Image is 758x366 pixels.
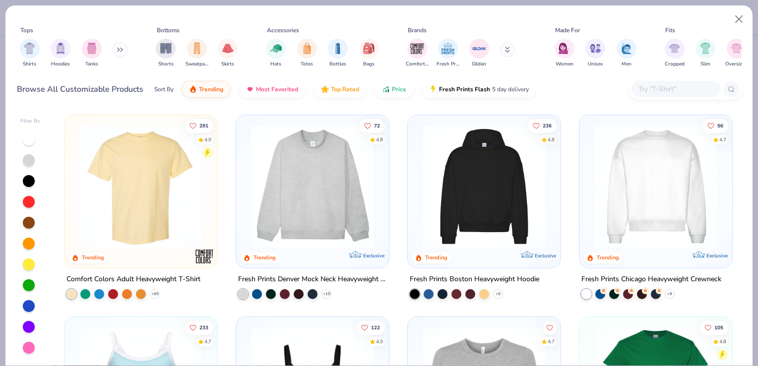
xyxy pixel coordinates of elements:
[359,39,379,68] button: filter button
[266,39,286,68] div: filter for Hats
[74,125,207,248] img: 029b8af0-80e6-406f-9fdc-fdf898547912
[376,136,383,143] div: 4.8
[363,43,374,54] img: Bags Image
[158,61,174,68] span: Shorts
[717,123,723,128] span: 56
[86,43,97,54] img: Tanks Image
[20,39,40,68] div: filter for Shirts
[301,61,313,68] span: Totes
[23,61,36,68] span: Shirts
[329,61,346,68] span: Bottles
[270,61,281,68] span: Hats
[297,39,317,68] button: filter button
[555,39,574,68] button: filter button
[719,136,726,143] div: 4.7
[66,273,200,286] div: Comfort Colors Adult Heavyweight T-Shirt
[185,119,214,132] button: Like
[585,39,605,68] div: filter for Unisex
[589,125,722,248] img: 1358499d-a160-429c-9f1e-ad7a3dc244c9
[695,39,715,68] div: filter for Slim
[256,85,298,93] span: Most Favorited
[238,273,387,286] div: Fresh Prints Denver Mock Neck Heavyweight Sweatshirt
[617,39,636,68] div: filter for Men
[374,123,380,128] span: 72
[617,39,636,68] button: filter button
[700,43,711,54] img: Slim Image
[189,85,197,93] img: trending.gif
[702,119,728,132] button: Like
[418,125,551,248] img: 91acfc32-fd48-4d6b-bdad-a4c1a30ac3fc
[359,39,379,68] div: filter for Bags
[551,125,684,248] img: d4a37e75-5f2b-4aef-9a6e-23330c63bbc0
[156,39,176,68] button: filter button
[621,43,632,54] img: Men Image
[331,85,359,93] span: Top Rated
[406,39,429,68] button: filter button
[410,41,425,56] img: Comfort Colors Image
[528,119,557,132] button: Like
[51,39,70,68] div: filter for Hoodies
[328,39,348,68] button: filter button
[200,325,209,330] span: 233
[472,41,487,56] img: Gildan Image
[160,43,172,54] img: Shorts Image
[205,338,212,345] div: 4.7
[151,291,159,297] span: + 60
[328,39,348,68] div: filter for Bottles
[356,320,385,334] button: Like
[719,338,726,345] div: 4.8
[439,85,490,93] span: Fresh Prints Flash
[321,85,329,93] img: TopRated.gif
[323,291,330,297] span: + 10
[731,43,742,54] img: Oversized Image
[469,39,489,68] button: filter button
[441,41,455,56] img: Fresh Prints Image
[665,39,685,68] div: filter for Cropped
[222,43,234,54] img: Skirts Image
[555,39,574,68] div: filter for Women
[590,43,601,54] img: Unisex Image
[535,252,556,259] span: Exclusive
[199,85,223,93] span: Trending
[156,39,176,68] div: filter for Shorts
[185,320,214,334] button: Like
[437,39,459,68] div: filter for Fresh Prints
[637,83,714,95] input: Try "T-Shirt"
[408,26,427,35] div: Brands
[186,61,208,68] span: Sweatpants
[363,252,384,259] span: Exclusive
[588,61,603,68] span: Unisex
[157,26,180,35] div: Bottoms
[314,81,367,98] button: Top Rated
[85,61,98,68] span: Tanks
[24,43,35,54] img: Shirts Image
[200,123,209,128] span: 291
[437,39,459,68] button: filter button
[555,26,580,35] div: Made For
[543,320,557,334] button: Like
[246,85,254,93] img: most_fav.gif
[699,320,728,334] button: Like
[714,325,723,330] span: 105
[359,119,385,132] button: Like
[17,83,143,95] div: Browse All Customizable Products
[246,125,379,248] img: f5d85501-0dbb-4ee4-b115-c08fa3845d83
[665,39,685,68] button: filter button
[267,26,299,35] div: Accessories
[371,325,380,330] span: 122
[725,39,748,68] button: filter button
[622,61,632,68] span: Men
[665,61,685,68] span: Cropped
[218,39,238,68] div: filter for Skirts
[55,43,66,54] img: Hoodies Image
[266,39,286,68] button: filter button
[20,118,40,125] div: Filter By
[669,43,680,54] img: Cropped Image
[82,39,102,68] button: filter button
[585,39,605,68] button: filter button
[332,43,343,54] img: Bottles Image
[725,39,748,68] div: filter for Oversized
[191,43,202,54] img: Sweatpants Image
[297,39,317,68] div: filter for Totes
[375,81,414,98] button: Price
